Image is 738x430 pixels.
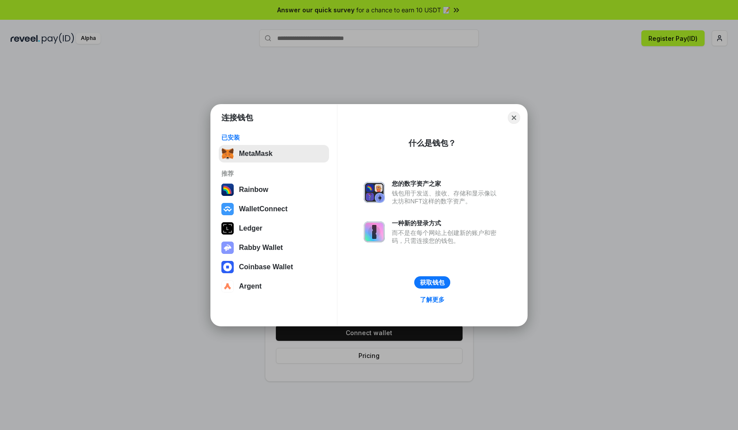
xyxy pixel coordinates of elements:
[219,220,329,237] button: Ledger
[508,112,520,124] button: Close
[239,205,288,213] div: WalletConnect
[392,180,501,188] div: 您的数字资产之家
[221,242,234,254] img: svg+xml,%3Csvg%20xmlns%3D%22http%3A%2F%2Fwww.w3.org%2F2000%2Fsvg%22%20fill%3D%22none%22%20viewBox...
[239,263,293,271] div: Coinbase Wallet
[221,170,326,177] div: 推荐
[219,278,329,295] button: Argent
[392,189,501,205] div: 钱包用于发送、接收、存储和显示像以太坊和NFT这样的数字资产。
[364,182,385,203] img: svg+xml,%3Csvg%20xmlns%3D%22http%3A%2F%2Fwww.w3.org%2F2000%2Fsvg%22%20fill%3D%22none%22%20viewBox...
[409,138,456,148] div: 什么是钱包？
[221,261,234,273] img: svg+xml,%3Csvg%20width%3D%2228%22%20height%3D%2228%22%20viewBox%3D%220%200%2028%2028%22%20fill%3D...
[221,134,326,141] div: 已安装
[221,148,234,160] img: svg+xml,%3Csvg%20fill%3D%22none%22%20height%3D%2233%22%20viewBox%3D%220%200%2035%2033%22%20width%...
[392,219,501,227] div: 一种新的登录方式
[239,224,262,232] div: Ledger
[239,150,272,158] div: MetaMask
[221,203,234,215] img: svg+xml,%3Csvg%20width%3D%2228%22%20height%3D%2228%22%20viewBox%3D%220%200%2028%2028%22%20fill%3D...
[221,112,253,123] h1: 连接钱包
[221,280,234,293] img: svg+xml,%3Csvg%20width%3D%2228%22%20height%3D%2228%22%20viewBox%3D%220%200%2028%2028%22%20fill%3D...
[239,186,268,194] div: Rainbow
[219,145,329,163] button: MetaMask
[219,181,329,199] button: Rainbow
[239,244,283,252] div: Rabby Wallet
[219,258,329,276] button: Coinbase Wallet
[420,278,445,286] div: 获取钱包
[219,239,329,257] button: Rabby Wallet
[414,276,450,289] button: 获取钱包
[392,229,501,245] div: 而不是在每个网站上创建新的账户和密码，只需连接您的钱包。
[221,184,234,196] img: svg+xml,%3Csvg%20width%3D%22120%22%20height%3D%22120%22%20viewBox%3D%220%200%20120%20120%22%20fil...
[364,221,385,242] img: svg+xml,%3Csvg%20xmlns%3D%22http%3A%2F%2Fwww.w3.org%2F2000%2Fsvg%22%20fill%3D%22none%22%20viewBox...
[239,282,262,290] div: Argent
[221,222,234,235] img: svg+xml,%3Csvg%20xmlns%3D%22http%3A%2F%2Fwww.w3.org%2F2000%2Fsvg%22%20width%3D%2228%22%20height%3...
[420,296,445,304] div: 了解更多
[219,200,329,218] button: WalletConnect
[415,294,450,305] a: 了解更多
